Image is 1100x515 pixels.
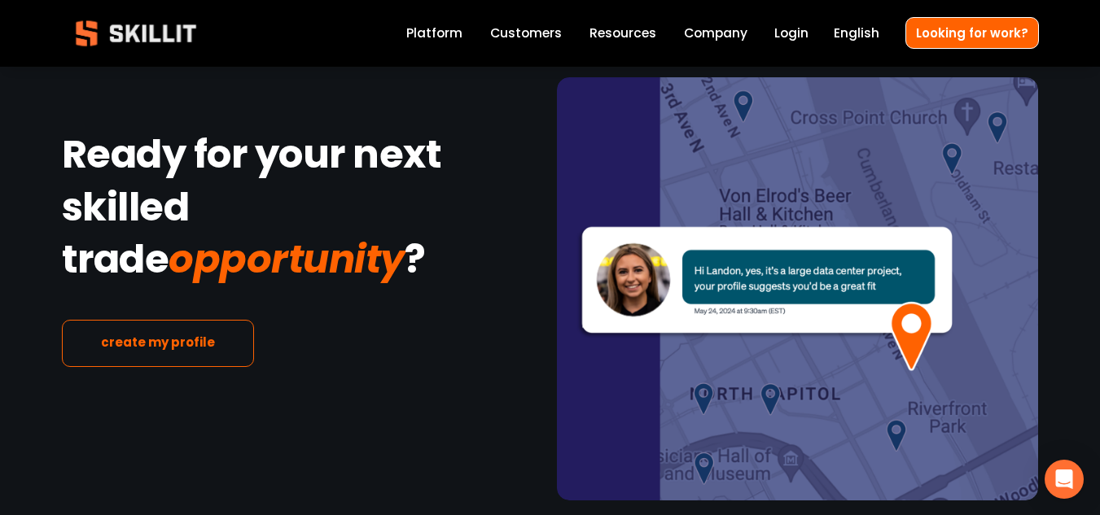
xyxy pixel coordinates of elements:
[490,23,562,45] a: Customers
[834,24,879,42] span: English
[169,232,405,286] em: opportunity
[589,24,656,42] span: Resources
[834,23,879,45] div: language picker
[62,320,255,368] a: create my profile
[405,229,426,296] strong: ?
[1045,460,1084,499] div: Open Intercom Messenger
[62,124,449,295] strong: Ready for your next skilled trade
[684,23,747,45] a: Company
[589,23,656,45] a: folder dropdown
[905,17,1039,49] a: Looking for work?
[406,23,462,45] a: Platform
[774,23,809,45] a: Login
[62,9,210,58] img: Skillit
